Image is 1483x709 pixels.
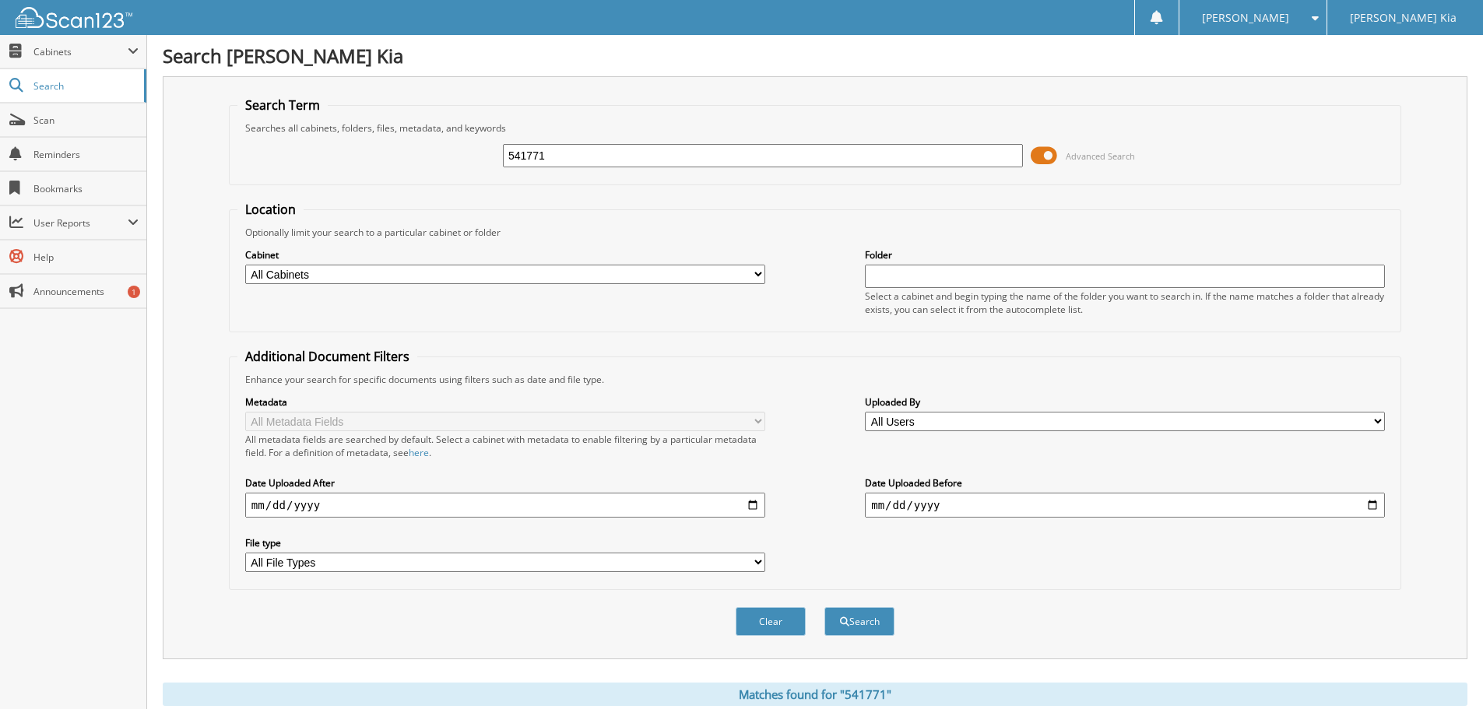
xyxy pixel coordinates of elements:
div: Matches found for "541771" [163,683,1467,706]
div: 1 [128,286,140,298]
input: end [865,493,1385,518]
span: Bookmarks [33,182,139,195]
label: Date Uploaded After [245,476,765,490]
button: Search [824,607,894,636]
label: Folder [865,248,1385,261]
span: Scan [33,114,139,127]
input: start [245,493,765,518]
span: Advanced Search [1066,150,1135,162]
img: scan123-logo-white.svg [16,7,132,28]
div: All metadata fields are searched by default. Select a cabinet with metadata to enable filtering b... [245,433,765,459]
span: Announcements [33,285,139,298]
span: Reminders [33,148,139,161]
div: Enhance your search for specific documents using filters such as date and file type. [237,373,1393,386]
a: here [409,446,429,459]
span: [PERSON_NAME] [1202,13,1289,23]
span: User Reports [33,216,128,230]
span: [PERSON_NAME] Kia [1350,13,1457,23]
label: Cabinet [245,248,765,261]
legend: Location [237,201,304,218]
label: Metadata [245,395,765,409]
span: Help [33,251,139,264]
h1: Search [PERSON_NAME] Kia [163,43,1467,68]
label: File type [245,536,765,549]
legend: Search Term [237,97,328,114]
label: Uploaded By [865,395,1385,409]
span: Cabinets [33,45,128,58]
div: Optionally limit your search to a particular cabinet or folder [237,226,1393,239]
span: Search [33,79,136,93]
div: Select a cabinet and begin typing the name of the folder you want to search in. If the name match... [865,290,1385,316]
label: Date Uploaded Before [865,476,1385,490]
div: Searches all cabinets, folders, files, metadata, and keywords [237,121,1393,135]
legend: Additional Document Filters [237,348,417,365]
button: Clear [736,607,806,636]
